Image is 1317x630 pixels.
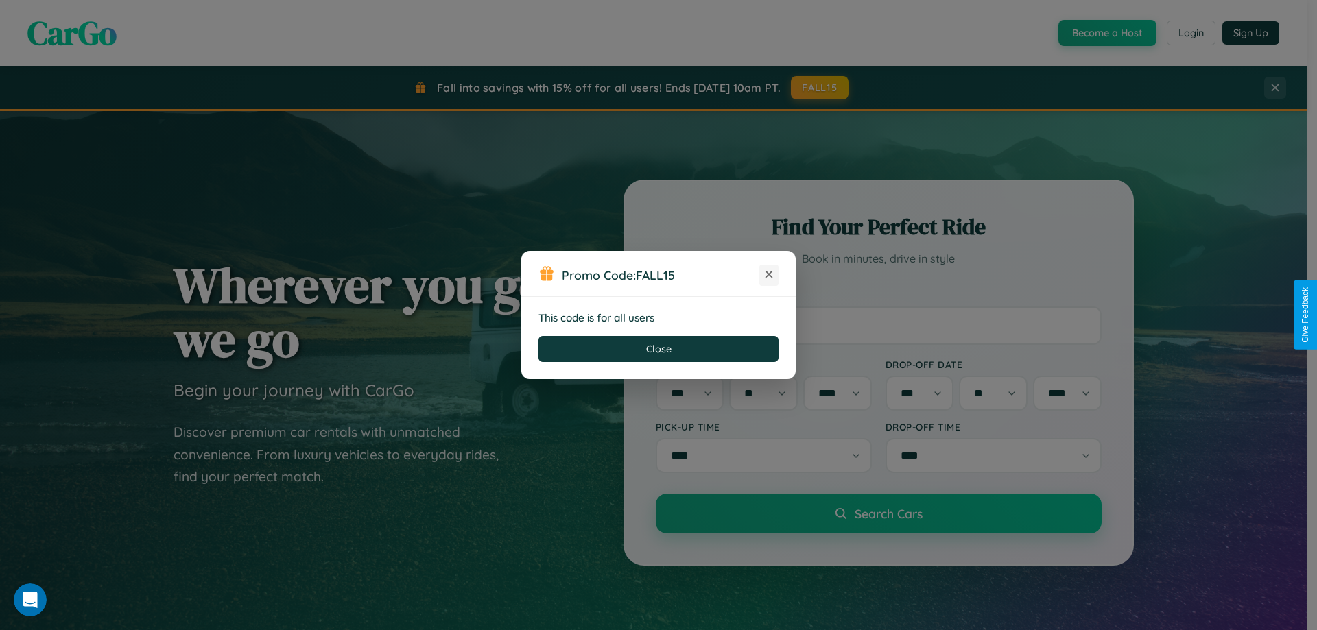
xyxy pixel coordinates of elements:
h3: Promo Code: [562,267,759,282]
div: Give Feedback [1301,287,1310,343]
strong: This code is for all users [538,311,654,324]
iframe: Intercom live chat [14,583,47,616]
button: Close [538,336,779,362]
b: FALL15 [636,267,675,282]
